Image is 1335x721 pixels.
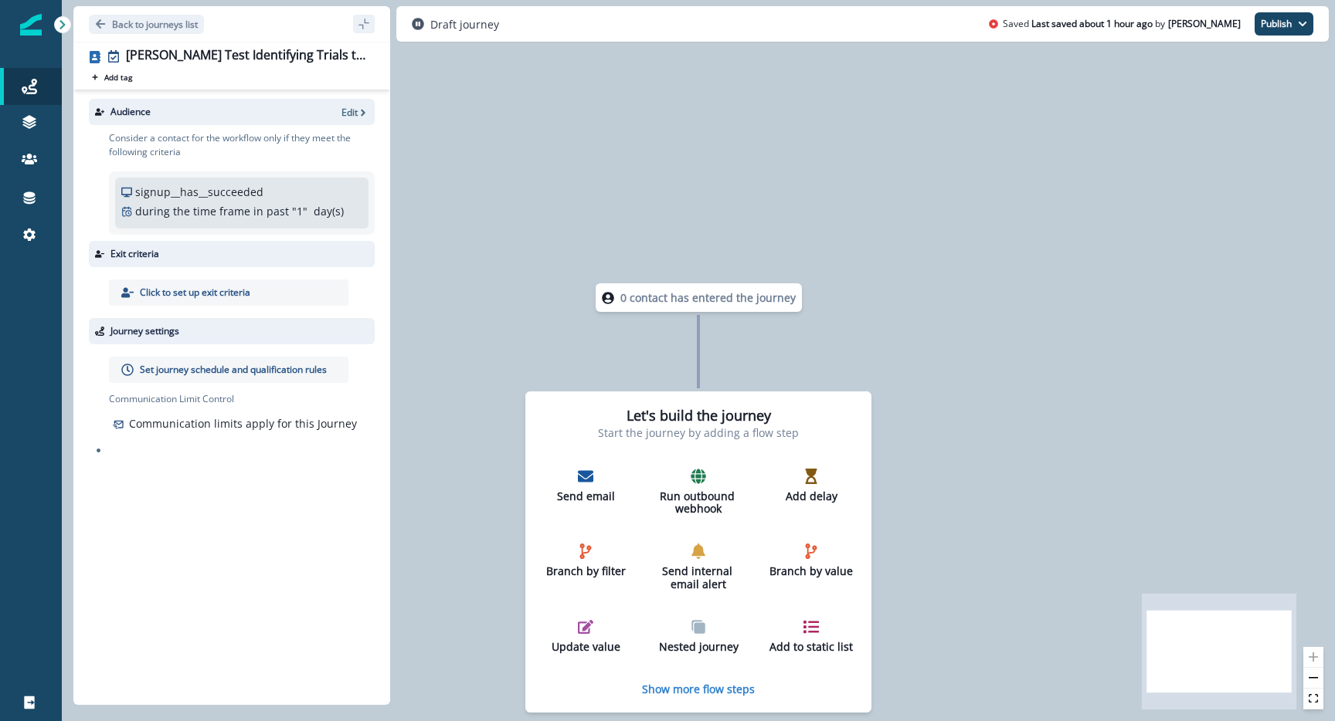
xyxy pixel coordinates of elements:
p: Branch by filter [543,565,628,578]
p: Add delay [769,490,854,503]
p: Add tag [104,73,132,82]
p: Audience [110,105,151,119]
p: Journey settings [110,324,179,338]
p: Branch by value [769,565,854,578]
button: zoom out [1303,668,1323,689]
div: Let's build the journeyStart the journey by adding a flow stepSend emailRun outbound webhookAdd d... [525,391,871,713]
p: " 1 " [292,203,307,219]
p: Exit criteria [110,247,159,261]
button: Go back [89,15,204,34]
p: Communication limits apply for this Journey [129,415,357,432]
button: Edit [341,106,369,119]
div: [PERSON_NAME] Test Identifying Trials that created org [126,48,369,65]
button: Add delay [763,462,860,509]
p: Last saved about 1 hour ago [1031,17,1153,31]
p: Send email [543,490,628,503]
p: Consider a contact for the workflow only if they meet the following criteria [109,131,375,159]
div: 0 contact has entered the journey [550,283,847,312]
p: Communication Limit Control [109,392,375,406]
p: Edit [341,106,358,119]
p: Back to journeys list [112,18,198,31]
p: by [1155,17,1165,31]
button: Branch by value [763,537,860,584]
p: Add to static list [769,641,854,654]
p: Nested journey [656,641,741,654]
button: Send email [537,462,634,509]
p: Click to set up exit criteria [140,286,250,300]
p: Start the journey by adding a flow step [598,425,799,441]
p: Update value [543,641,628,654]
p: Set journey schedule and qualification rules [140,363,327,377]
img: Inflection [20,14,42,36]
p: Joel Acevedo [1168,17,1241,31]
p: day(s) [314,203,344,219]
p: Saved [1003,17,1029,31]
p: 0 contact has entered the journey [620,289,796,306]
h2: Let's build the journey [627,408,771,425]
button: Update value [537,613,634,660]
p: signup__has__succeeded [135,184,263,200]
button: Add to static list [763,613,860,660]
p: Run outbound webhook [656,490,741,516]
button: Branch by filter [537,537,634,584]
button: Run outbound webhook [650,462,747,523]
p: Draft journey [430,16,499,32]
button: fit view [1303,689,1323,709]
button: Send internal email alert [650,537,747,597]
p: during the time frame [135,203,250,219]
button: sidebar collapse toggle [353,15,375,33]
p: Send internal email alert [656,565,741,591]
button: Show more flow steps [642,682,755,696]
button: Publish [1255,12,1313,36]
p: in past [253,203,289,219]
button: Nested journey [650,613,747,660]
button: Add tag [89,71,135,83]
